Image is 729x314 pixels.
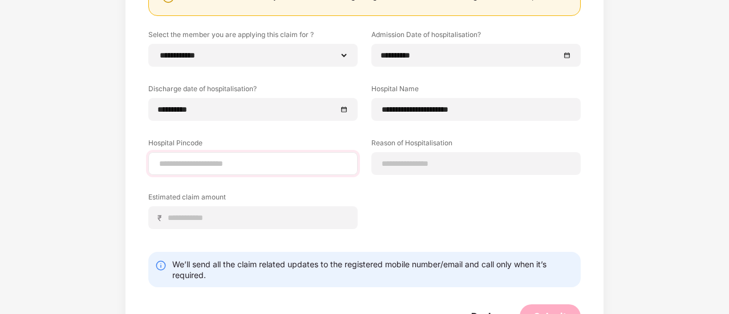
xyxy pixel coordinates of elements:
[371,138,581,152] label: Reason of Hospitalisation
[172,259,574,280] div: We’ll send all the claim related updates to the registered mobile number/email and call only when...
[148,192,358,206] label: Estimated claim amount
[148,30,358,44] label: Select the member you are applying this claim for ?
[157,213,167,223] span: ₹
[371,84,581,98] label: Hospital Name
[148,138,358,152] label: Hospital Pincode
[371,30,581,44] label: Admission Date of hospitalisation?
[148,84,358,98] label: Discharge date of hospitalisation?
[155,260,167,271] img: svg+xml;base64,PHN2ZyBpZD0iSW5mby0yMHgyMCIgeG1sbnM9Imh0dHA6Ly93d3cudzMub3JnLzIwMDAvc3ZnIiB3aWR0aD...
